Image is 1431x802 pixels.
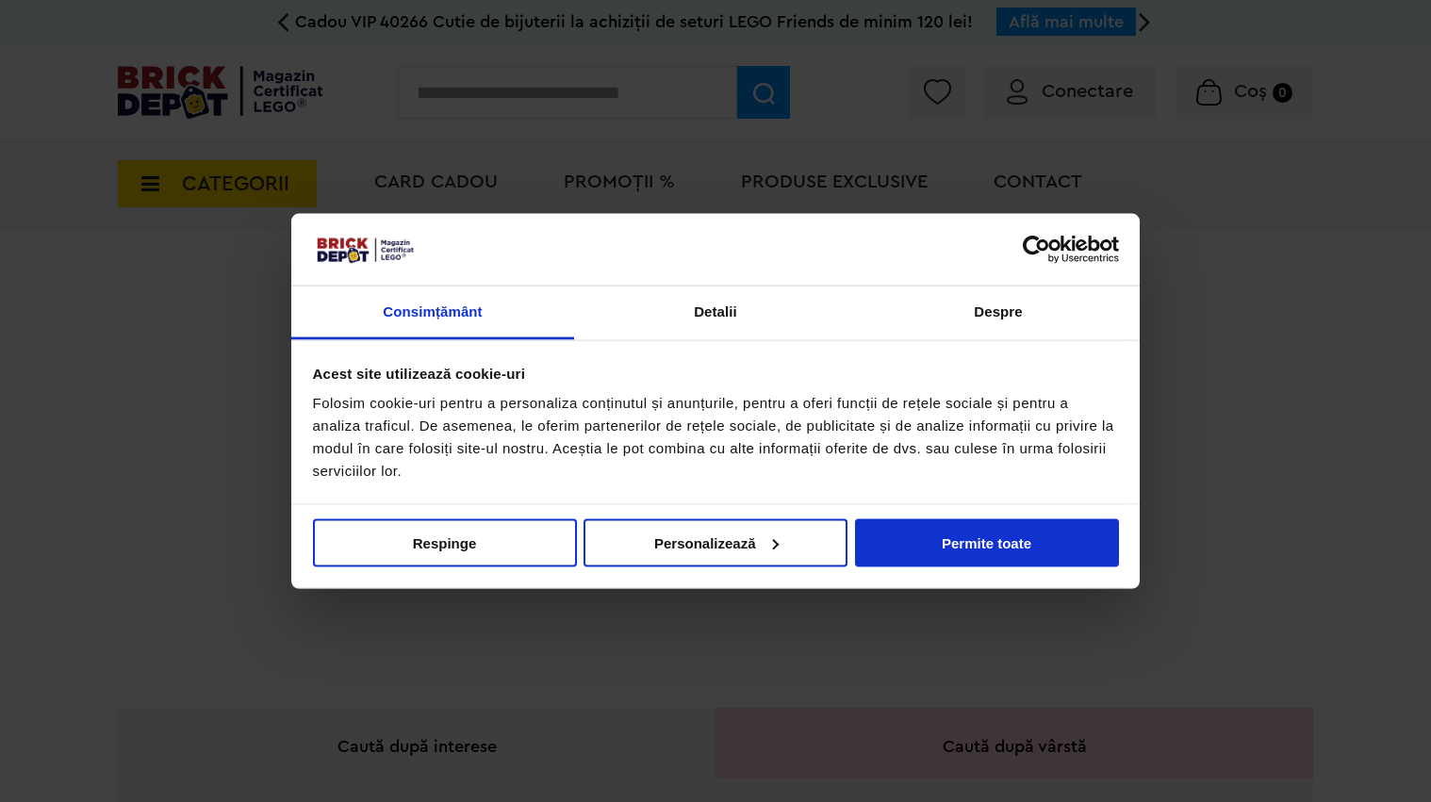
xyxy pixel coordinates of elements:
[574,286,857,340] a: Detalii
[291,286,574,340] a: Consimțământ
[313,362,1119,385] div: Acest site utilizează cookie-uri
[313,235,417,265] img: siglă
[857,286,1140,340] a: Despre
[954,235,1119,263] a: Usercentrics Cookiebot - opens in a new window
[313,392,1119,483] div: Folosim cookie-uri pentru a personaliza conținutul și anunțurile, pentru a oferi funcții de rețel...
[584,518,847,566] button: Personalizează
[855,518,1119,566] button: Permite toate
[313,518,577,566] button: Respinge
